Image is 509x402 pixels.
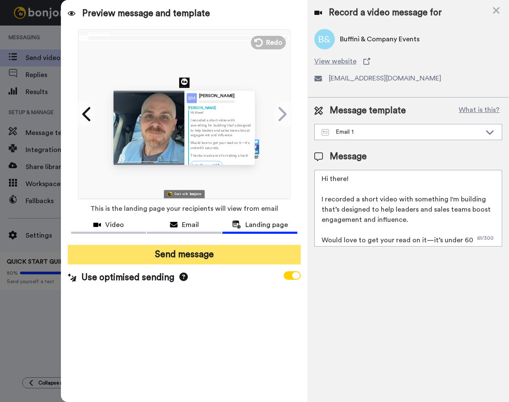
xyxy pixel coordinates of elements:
[175,192,188,195] div: Sent with
[330,104,406,117] span: Message template
[114,156,184,164] img: player-controls-full.svg
[81,271,174,284] span: Use optimised sending
[190,141,251,150] p: Would love to get your read on it—it’s under 60 seconds.
[179,78,190,88] img: 9aaa35dd-e811-408d-a91b-da8cfa8d70bc
[329,73,441,83] span: [EMAIL_ADDRESS][DOMAIN_NAME]
[314,170,502,247] textarea: Hi there! I recorded a short video with something I'm building that’s designed to help leaders an...
[167,192,172,196] img: Bonjoro Logo
[182,220,199,230] span: Email
[188,105,251,110] div: [PERSON_NAME]
[190,153,251,158] p: Thanks in advance for taking a look!
[330,150,367,163] span: Message
[90,199,278,218] span: This is the landing page your recipients will view from email
[190,161,223,170] a: Let's Connect!
[314,56,357,66] span: View website
[19,26,33,39] img: Profile image for Grant
[187,93,197,103] img: Profile Image
[199,93,235,99] div: [PERSON_NAME]
[314,56,502,66] a: View website
[190,192,201,195] div: bonjoro
[322,128,481,136] div: Email 1
[37,33,147,40] p: Message from Grant, sent 1w ago
[456,104,502,117] button: What is this?
[322,129,329,136] img: Message-temps.svg
[68,245,300,264] button: Send message
[105,220,124,230] span: Video
[13,18,158,46] div: message notification from Grant, 1w ago. Hi Brett, Bonjoro is better with a friend! Looks like yo...
[37,24,147,33] p: Hi [PERSON_NAME], [PERSON_NAME] is better with a friend! Looks like you've been loving [PERSON_NA...
[190,110,251,115] p: Hi there!
[190,118,251,138] p: I recorded a short video with something I'm building that’s designed to help leaders and sales te...
[245,220,288,230] span: Landing page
